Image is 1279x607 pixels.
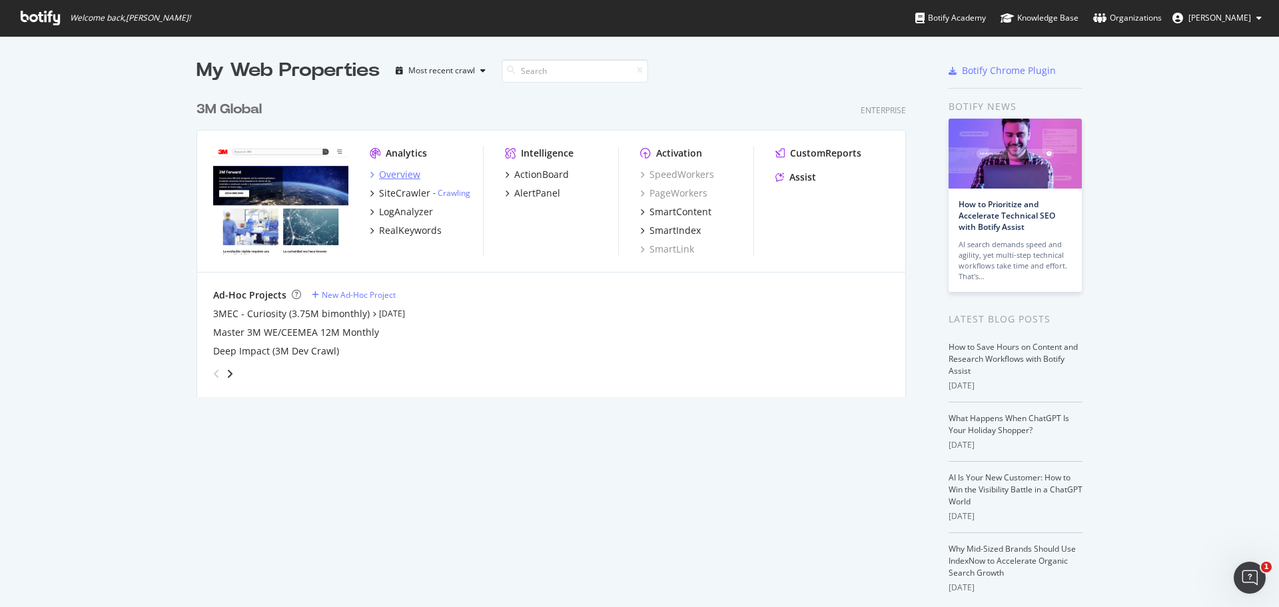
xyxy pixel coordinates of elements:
[197,100,267,119] a: 3M Global
[370,187,470,200] a: SiteCrawler- Crawling
[949,312,1082,326] div: Latest Blog Posts
[521,147,574,160] div: Intelligence
[197,100,262,119] div: 3M Global
[790,147,861,160] div: CustomReports
[949,119,1082,189] img: How to Prioritize and Accelerate Technical SEO with Botify Assist
[949,412,1069,436] a: What Happens When ChatGPT Is Your Holiday Shopper?
[312,289,396,301] a: New Ad-Hoc Project
[379,224,442,237] div: RealKeywords
[640,224,701,237] a: SmartIndex
[949,472,1082,507] a: AI Is Your New Customer: How to Win the Visibility Battle in a ChatGPT World
[370,205,433,219] a: LogAnalyzer
[959,239,1072,282] div: AI search demands speed and agility, yet multi-step technical workflows take time and effort. Tha...
[225,367,234,380] div: angle-right
[915,11,986,25] div: Botify Academy
[789,171,816,184] div: Assist
[962,64,1056,77] div: Botify Chrome Plugin
[1093,11,1162,25] div: Organizations
[390,60,491,81] button: Most recent crawl
[370,168,420,181] a: Overview
[949,99,1082,114] div: Botify news
[505,187,560,200] a: AlertPanel
[1188,12,1251,23] span: Esteban Meza
[949,510,1082,522] div: [DATE]
[959,199,1055,233] a: How to Prioritize and Accelerate Technical SEO with Botify Assist
[208,363,225,384] div: angle-left
[514,168,569,181] div: ActionBoard
[408,67,475,75] div: Most recent crawl
[1001,11,1078,25] div: Knowledge Base
[656,147,702,160] div: Activation
[386,147,427,160] div: Analytics
[213,326,379,339] a: Master 3M WE/CEEMEA 12M Monthly
[649,205,711,219] div: SmartContent
[322,289,396,301] div: New Ad-Hoc Project
[379,168,420,181] div: Overview
[197,84,917,397] div: grid
[775,147,861,160] a: CustomReports
[70,13,191,23] span: Welcome back, [PERSON_NAME] !
[213,289,286,302] div: Ad-Hoc Projects
[433,187,470,199] div: -
[861,105,906,116] div: Enterprise
[502,59,648,83] input: Search
[379,187,430,200] div: SiteCrawler
[949,380,1082,392] div: [DATE]
[213,344,339,358] a: Deep Impact (3M Dev Crawl)
[438,187,470,199] a: Crawling
[505,168,569,181] a: ActionBoard
[949,439,1082,451] div: [DATE]
[649,224,701,237] div: SmartIndex
[213,307,370,320] a: 3MEC - Curiosity (3.75M bimonthly)
[370,224,442,237] a: RealKeywords
[949,582,1082,594] div: [DATE]
[775,171,816,184] a: Assist
[949,64,1056,77] a: Botify Chrome Plugin
[197,57,380,84] div: My Web Properties
[949,543,1076,578] a: Why Mid-Sized Brands Should Use IndexNow to Accelerate Organic Search Growth
[213,147,348,255] img: www.command.com
[1162,7,1272,29] button: [PERSON_NAME]
[379,205,433,219] div: LogAnalyzer
[640,243,694,256] a: SmartLink
[949,341,1078,376] a: How to Save Hours on Content and Research Workflows with Botify Assist
[514,187,560,200] div: AlertPanel
[640,168,714,181] a: SpeedWorkers
[1234,562,1266,594] iframe: Intercom live chat
[640,205,711,219] a: SmartContent
[379,308,405,319] a: [DATE]
[640,187,707,200] a: PageWorkers
[1261,562,1272,572] span: 1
